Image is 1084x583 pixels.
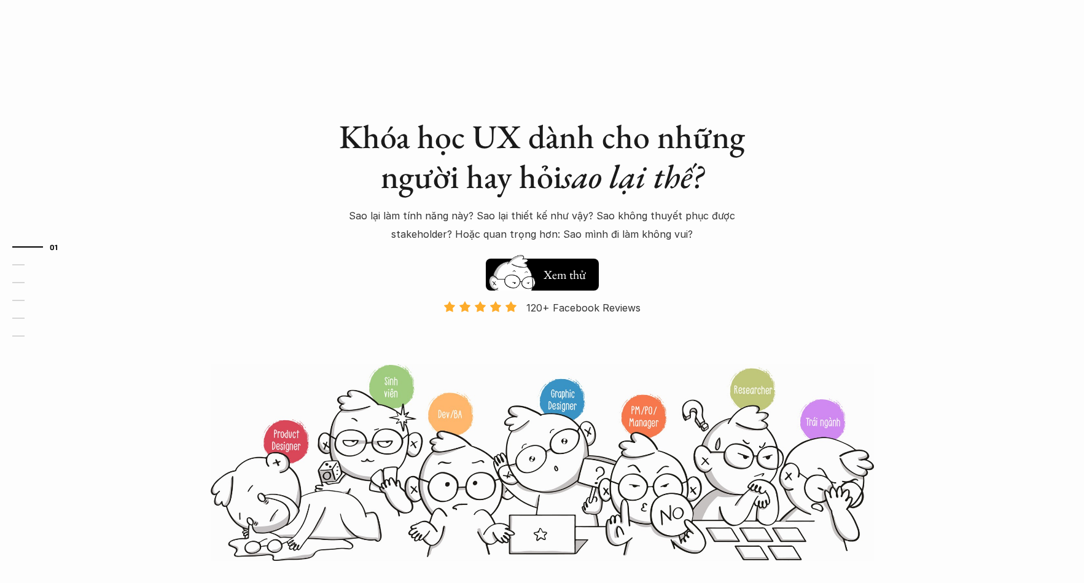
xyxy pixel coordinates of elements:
[327,117,757,197] h1: Khóa học UX dành cho những người hay hỏi
[486,252,599,291] a: Xem thử
[50,243,58,251] strong: 01
[544,266,586,283] h5: Xem thử
[333,206,751,244] p: Sao lại làm tính năng này? Sao lại thiết kế như vậy? Sao không thuyết phục được stakeholder? Hoặc...
[433,300,652,362] a: 120+ Facebook Reviews
[12,240,71,254] a: 01
[562,155,703,198] em: sao lại thế?
[526,299,641,317] p: 120+ Facebook Reviews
